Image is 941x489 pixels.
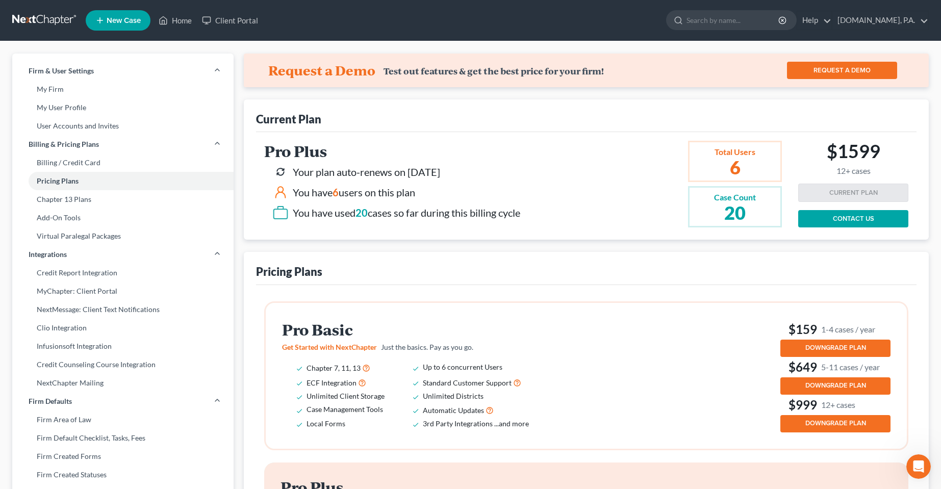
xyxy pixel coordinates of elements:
div: I'm heading out for the day/week now, however. I'm happy to help test again next week and I hope ... [45,250,188,300]
button: Home [160,4,179,23]
h3: $649 [780,359,891,375]
iframe: Intercom live chat [906,454,931,479]
span: DOWNGRADE PLAN [805,419,866,427]
button: CURRENT PLAN [798,184,908,202]
input: Search by name... [686,11,780,30]
span: ECF Integration [307,378,357,387]
span: 6 [333,186,339,198]
a: Clio Integration [12,319,234,337]
div: :) [183,227,188,237]
span: Billing & Pricing Plans [29,139,99,149]
button: Send a message… [175,330,191,346]
textarea: Message… [9,313,195,330]
div: Total Users [714,146,756,158]
div: I was testing the 3 parts of the possible process. The biggest challenge now it seems is the CCs ... [45,43,188,103]
p: Active 17h ago [49,13,99,23]
span: New Case [107,17,141,24]
a: Firm Area of Law [12,410,234,429]
a: Pricing Plans [12,172,234,190]
div: Katie says… [8,117,196,188]
div: Test out features & get the best price for your firm! [384,66,604,76]
div: Chas says… [8,221,196,244]
span: Automatic Updates [423,406,484,415]
span: Get Started with NextChapter [282,343,377,351]
a: Client Portal [197,11,263,30]
span: Unlimited Client Storage [307,392,385,400]
a: [EMAIL_ADDRESS][DOMAIN_NAME] [45,73,161,92]
div: Chas says… [8,188,196,221]
span: Up to 6 concurrent Users [423,363,502,371]
div: Chas says… [8,37,196,117]
div: I'm heading out for the day/week now, however. I'm happy to help test again next week and I hope ... [37,244,196,306]
a: Help [797,11,831,30]
span: Firm Defaults [29,396,72,406]
h2: $1599 [827,140,880,175]
div: :) [174,221,196,243]
a: Billing / Credit Card [12,153,234,172]
a: Add-On Tools [12,209,234,227]
a: My User Profile [12,98,234,117]
a: MyChapter: Client Portal [12,282,234,300]
div: I see what you're saying. Sorry, I thought you meant you were still using my earlier fix of resen... [8,117,167,179]
small: 12+ cases [827,166,880,176]
a: [DOMAIN_NAME], P.A. [832,11,928,30]
a: Firm Created Forms [12,447,234,466]
h2: 6 [714,158,756,176]
span: Integrations [29,249,67,260]
h3: $999 [780,397,891,413]
button: DOWNGRADE PLAN [780,415,891,432]
a: Firm Default Checklist, Tasks, Fees [12,429,234,447]
a: Virtual Paralegal Packages [12,227,234,245]
a: Integrations [12,245,234,264]
div: No ma'am. I was testing the product for you. [37,188,196,220]
span: Unlimited Districts [423,392,484,400]
h2: Pro Plus [264,143,520,160]
span: Local Forms [307,419,345,428]
small: 12+ cases [821,399,855,410]
div: You have used cases so far during this billing cycle [293,205,520,220]
span: DOWNGRADE PLAN [805,344,866,352]
div: I see what you're saying. Sorry, I thought you meant you were still using my earlier fix of resen... [16,123,159,173]
div: You have users on this plan [293,185,415,200]
div: Case Count [714,192,756,203]
button: DOWNGRADE PLAN [780,377,891,395]
button: Upload attachment [48,334,57,342]
button: Emoji picker [16,334,24,342]
a: Credit Counseling Course Integration [12,355,234,374]
span: Firm & User Settings [29,66,94,76]
a: Firm & User Settings [12,62,234,80]
span: ...and more [494,419,529,428]
a: Billing & Pricing Plans [12,135,234,153]
a: Infusionsoft Integration [12,337,234,355]
h4: Request a Demo [268,62,375,79]
span: 3rd Party Integrations [423,419,493,428]
a: Firm Defaults [12,392,234,410]
small: 5-11 cases / year [821,362,880,372]
span: Case Management Tools [307,405,383,414]
h3: $159 [780,321,891,338]
button: go back [7,4,26,23]
span: DOWNGRADE PLAN [805,381,866,390]
span: 20 [355,207,368,219]
button: Gif picker [32,334,40,342]
a: User Accounts and Invites [12,117,234,135]
button: DOWNGRADE PLAN [780,340,891,357]
a: REQUEST A DEMO [787,62,897,79]
a: Firm Created Statuses [12,466,234,484]
a: Chapter 13 Plans [12,190,234,209]
a: Credit Report Integration [12,264,234,282]
div: I was testing the 3 parts of the possible process. The biggest challenge now it seems is the CCs ... [37,37,196,109]
a: NextChapter Mailing [12,374,234,392]
a: NextMessage: Client Text Notifications [12,300,234,319]
div: Your plan auto-renews on [DATE] [293,165,440,179]
a: CONTACT US [798,210,908,227]
a: My Firm [12,80,234,98]
h1: [PERSON_NAME] [49,5,116,13]
div: Current Plan [256,112,321,126]
div: No ma'am. I was testing the product for you. [45,194,188,214]
div: Close [179,4,197,22]
span: Standard Customer Support [423,378,512,387]
div: Pricing Plans [256,264,322,279]
span: Just the basics. Pay as you go. [381,343,473,351]
a: Home [154,11,197,30]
